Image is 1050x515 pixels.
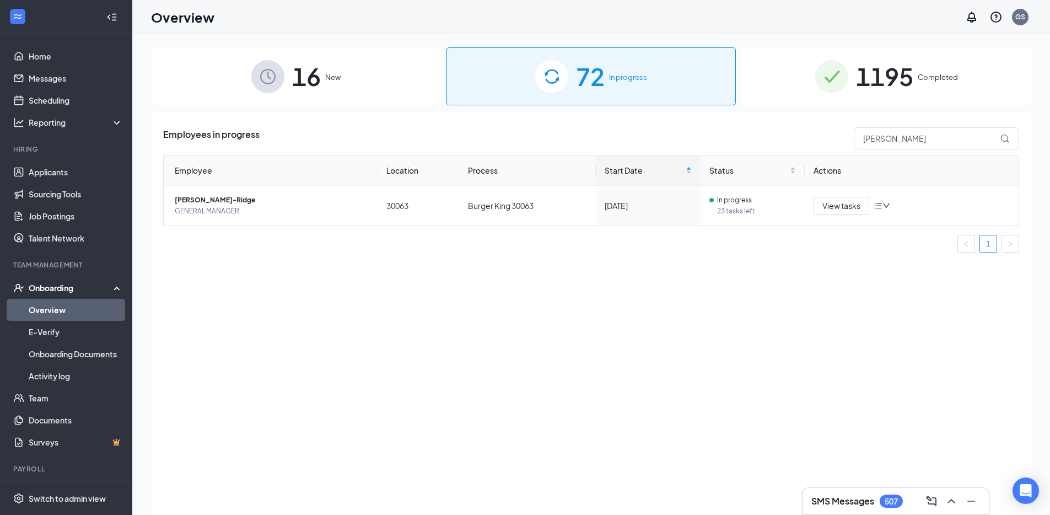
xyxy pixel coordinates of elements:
[29,205,123,227] a: Job Postings
[29,343,123,365] a: Onboarding Documents
[29,183,123,205] a: Sourcing Tools
[29,45,123,67] a: Home
[29,161,123,183] a: Applicants
[1007,241,1014,248] span: right
[874,201,882,210] span: bars
[29,387,123,409] a: Team
[13,260,121,270] div: Team Management
[885,497,898,506] div: 507
[979,235,997,253] li: 1
[709,164,788,176] span: Status
[325,72,341,83] span: New
[163,127,260,149] span: Employees in progress
[605,200,692,212] div: [DATE]
[822,200,860,212] span: View tasks
[918,72,958,83] span: Completed
[980,235,997,252] a: 1
[963,241,970,248] span: left
[175,206,369,217] span: GENERAL MANAGER
[13,282,24,293] svg: UserCheck
[29,321,123,343] a: E-Verify
[164,155,378,186] th: Employee
[609,72,647,83] span: In progress
[29,299,123,321] a: Overview
[1015,12,1025,22] div: GS
[1001,235,1019,253] li: Next Page
[13,464,121,474] div: Payroll
[13,493,24,504] svg: Settings
[965,10,978,24] svg: Notifications
[175,195,369,206] span: [PERSON_NAME]-Ridge
[29,431,123,453] a: SurveysCrown
[717,195,752,206] span: In progress
[854,127,1019,149] input: Search by Name, Job Posting, or Process
[945,495,958,508] svg: ChevronUp
[378,155,459,186] th: Location
[13,117,24,128] svg: Analysis
[13,144,121,154] div: Hiring
[459,155,596,186] th: Process
[29,89,123,111] a: Scheduling
[29,227,123,249] a: Talent Network
[962,492,980,510] button: Minimize
[814,197,869,214] button: View tasks
[811,495,874,507] h3: SMS Messages
[856,57,913,95] span: 1195
[292,57,321,95] span: 16
[965,495,978,508] svg: Minimize
[882,202,890,210] span: down
[106,12,117,23] svg: Collapse
[957,235,975,253] li: Previous Page
[605,164,684,176] span: Start Date
[459,186,596,226] td: Burger King 30063
[29,282,114,293] div: Onboarding
[701,155,805,186] th: Status
[29,409,123,431] a: Documents
[29,365,123,387] a: Activity log
[1001,235,1019,253] button: right
[1013,478,1039,504] div: Open Intercom Messenger
[29,493,106,504] div: Switch to admin view
[805,155,1019,186] th: Actions
[576,57,605,95] span: 72
[29,117,123,128] div: Reporting
[29,67,123,89] a: Messages
[943,492,960,510] button: ChevronUp
[151,8,214,26] h1: Overview
[989,10,1003,24] svg: QuestionInfo
[957,235,975,253] button: left
[925,495,938,508] svg: ComposeMessage
[923,492,940,510] button: ComposeMessage
[378,186,459,226] td: 30063
[717,206,796,217] span: 23 tasks left
[12,11,23,22] svg: WorkstreamLogo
